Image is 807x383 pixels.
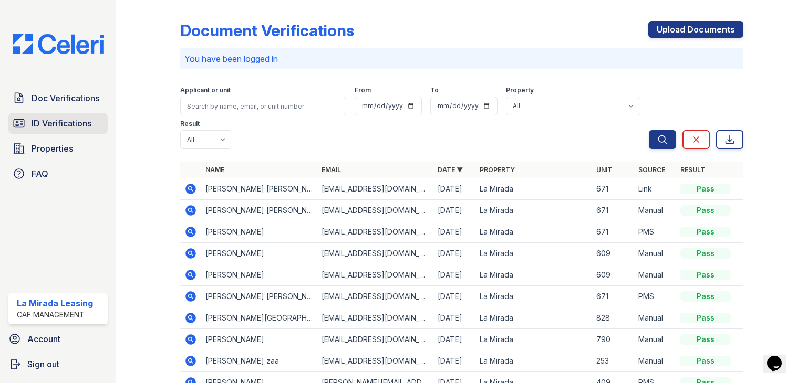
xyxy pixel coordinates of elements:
[433,307,475,329] td: [DATE]
[475,350,592,372] td: La Mirada
[680,356,731,366] div: Pass
[433,264,475,286] td: [DATE]
[475,286,592,307] td: La Mirada
[475,200,592,221] td: La Mirada
[317,307,433,329] td: [EMAIL_ADDRESS][DOMAIN_NAME]
[317,243,433,264] td: [EMAIL_ADDRESS][DOMAIN_NAME]
[201,350,317,372] td: [PERSON_NAME] zaa
[592,200,634,221] td: 671
[201,329,317,350] td: [PERSON_NAME]
[322,166,341,174] a: Email
[433,329,475,350] td: [DATE]
[317,329,433,350] td: [EMAIL_ADDRESS][DOMAIN_NAME]
[592,221,634,243] td: 671
[32,117,91,130] span: ID Verifications
[17,310,93,320] div: CAF Management
[180,21,354,40] div: Document Verifications
[317,350,433,372] td: [EMAIL_ADDRESS][DOMAIN_NAME]
[4,354,112,375] a: Sign out
[638,166,665,174] a: Source
[475,307,592,329] td: La Mirada
[180,120,200,128] label: Result
[27,333,60,345] span: Account
[763,341,796,373] iframe: chat widget
[201,221,317,243] td: [PERSON_NAME]
[433,178,475,200] td: [DATE]
[592,264,634,286] td: 609
[433,350,475,372] td: [DATE]
[430,86,439,94] label: To
[433,200,475,221] td: [DATE]
[592,307,634,329] td: 828
[680,227,731,237] div: Pass
[592,286,634,307] td: 671
[201,243,317,264] td: [PERSON_NAME]
[680,248,731,259] div: Pass
[180,86,231,94] label: Applicant or unit
[592,243,634,264] td: 609
[506,86,534,94] label: Property
[680,205,731,216] div: Pass
[317,264,433,286] td: [EMAIL_ADDRESS][DOMAIN_NAME]
[634,221,676,243] td: PMS
[634,350,676,372] td: Manual
[438,166,463,174] a: Date ▼
[32,92,99,104] span: Doc Verifications
[475,329,592,350] td: La Mirada
[475,221,592,243] td: La Mirada
[8,113,108,134] a: ID Verifications
[634,329,676,350] td: Manual
[480,166,515,174] a: Property
[634,243,676,264] td: Manual
[433,243,475,264] td: [DATE]
[634,200,676,221] td: Manual
[180,97,346,115] input: Search by name, email, or unit number
[634,307,676,329] td: Manual
[4,34,112,54] img: CE_Logo_Blue-a8612792a0a2168367f1c8372b55b34899dd931a85d93a1a3d3e32e68fde9ad4.png
[680,270,731,280] div: Pass
[475,243,592,264] td: La Mirada
[8,138,108,159] a: Properties
[680,166,705,174] a: Result
[201,200,317,221] td: [PERSON_NAME] [PERSON_NAME]
[680,313,731,323] div: Pass
[17,297,93,310] div: La Mirada Leasing
[634,286,676,307] td: PMS
[184,52,739,65] p: You have been logged in
[634,264,676,286] td: Manual
[355,86,371,94] label: From
[596,166,612,174] a: Unit
[433,286,475,307] td: [DATE]
[634,178,676,200] td: Link
[8,163,108,184] a: FAQ
[205,166,224,174] a: Name
[475,264,592,286] td: La Mirada
[201,286,317,307] td: [PERSON_NAME] [PERSON_NAME]
[27,358,59,370] span: Sign out
[201,264,317,286] td: [PERSON_NAME]
[201,178,317,200] td: [PERSON_NAME] [PERSON_NAME] [PERSON_NAME]
[317,178,433,200] td: [EMAIL_ADDRESS][DOMAIN_NAME]
[317,221,433,243] td: [EMAIL_ADDRESS][DOMAIN_NAME]
[475,178,592,200] td: La Mirada
[4,328,112,349] a: Account
[592,178,634,200] td: 671
[317,200,433,221] td: [EMAIL_ADDRESS][DOMAIN_NAME]
[592,350,634,372] td: 253
[680,334,731,345] div: Pass
[648,21,743,38] a: Upload Documents
[680,184,731,194] div: Pass
[8,88,108,109] a: Doc Verifications
[433,221,475,243] td: [DATE]
[201,307,317,329] td: [PERSON_NAME][GEOGRAPHIC_DATA]
[32,167,48,180] span: FAQ
[317,286,433,307] td: [EMAIL_ADDRESS][DOMAIN_NAME]
[32,142,73,155] span: Properties
[592,329,634,350] td: 790
[680,291,731,302] div: Pass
